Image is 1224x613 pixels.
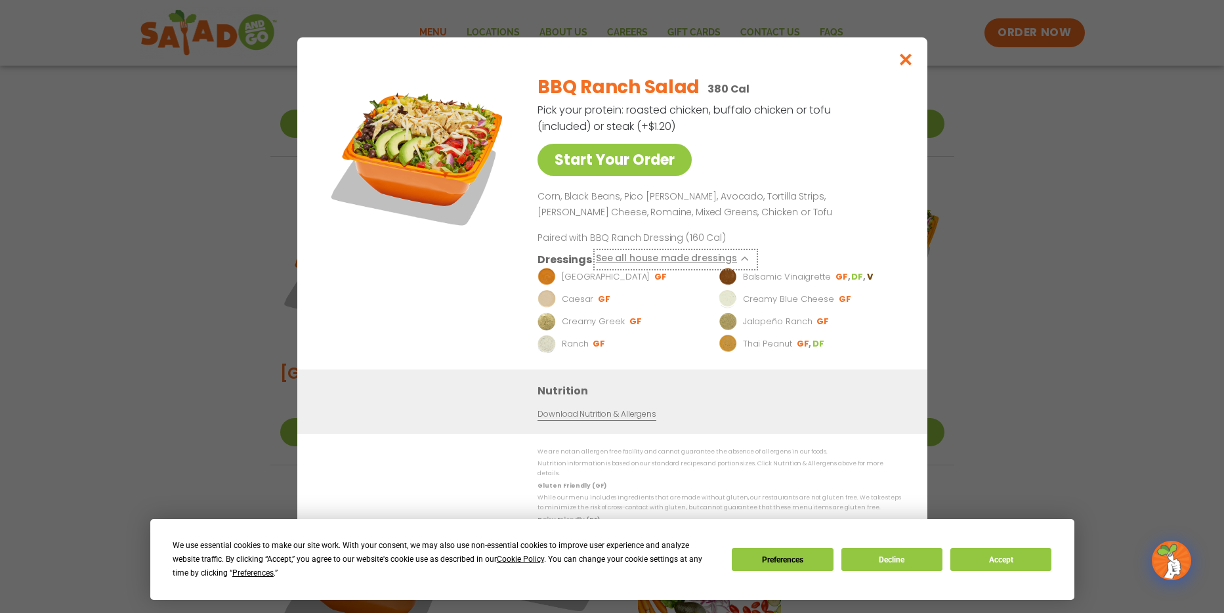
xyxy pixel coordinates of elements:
[719,312,737,331] img: Dressing preview image for Jalapeño Ranch
[742,337,791,350] p: Thai Peanut
[538,482,606,490] strong: Gluten Friendly (GF)
[538,144,692,176] a: Start Your Order
[598,293,612,305] li: GF
[742,293,834,306] p: Creamy Blue Cheese
[950,548,1051,571] button: Accept
[884,37,927,81] button: Close modal
[812,338,826,350] li: DF
[150,519,1074,600] div: Cookie Consent Prompt
[835,271,851,283] li: GF
[593,338,606,350] li: GF
[866,271,874,283] li: V
[538,251,592,268] h3: Dressings
[796,338,812,350] li: GF
[232,568,274,578] span: Preferences
[839,293,853,305] li: GF
[851,271,866,283] li: DF
[538,312,556,331] img: Dressing preview image for Creamy Greek
[561,337,588,350] p: Ranch
[719,268,737,286] img: Dressing preview image for Balsamic Vinaigrette
[538,335,556,353] img: Dressing preview image for Ranch
[629,316,643,328] li: GF
[538,290,556,308] img: Dressing preview image for Caesar
[1153,542,1190,579] img: wpChatIcon
[538,447,901,457] p: We are not an allergen free facility and cannot guarantee the absence of allergens in our foods.
[538,493,901,513] p: While our menu includes ingredients that are made without gluten, our restaurants are not gluten ...
[538,408,656,421] a: Download Nutrition & Allergens
[561,270,649,284] p: [GEOGRAPHIC_DATA]
[538,516,599,524] strong: Dairy Friendly (DF)
[707,81,749,97] p: 380 Cal
[538,459,901,479] p: Nutrition information is based on our standard recipes and portion sizes. Click Nutrition & Aller...
[538,74,700,101] h2: BBQ Ranch Salad
[327,64,511,247] img: Featured product photo for BBQ Ranch Salad
[497,555,544,564] span: Cookie Policy
[595,251,755,268] button: See all house made dressings
[538,102,833,135] p: Pick your protein: roasted chicken, buffalo chicken or tofu (included) or steak (+$1.20)
[654,271,668,283] li: GF
[538,231,780,245] p: Paired with BBQ Ranch Dressing (160 Cal)
[538,383,908,399] h3: Nutrition
[816,316,830,328] li: GF
[173,539,716,580] div: We use essential cookies to make our site work. With your consent, we may also use non-essential ...
[841,548,942,571] button: Decline
[719,290,737,308] img: Dressing preview image for Creamy Blue Cheese
[742,270,830,284] p: Balsamic Vinaigrette
[538,268,556,286] img: Dressing preview image for BBQ Ranch
[742,315,812,328] p: Jalapeño Ranch
[561,315,624,328] p: Creamy Greek
[732,548,833,571] button: Preferences
[719,335,737,353] img: Dressing preview image for Thai Peanut
[538,189,896,221] p: Corn, Black Beans, Pico [PERSON_NAME], Avocado, Tortilla Strips, [PERSON_NAME] Cheese, Romaine, M...
[561,293,593,306] p: Caesar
